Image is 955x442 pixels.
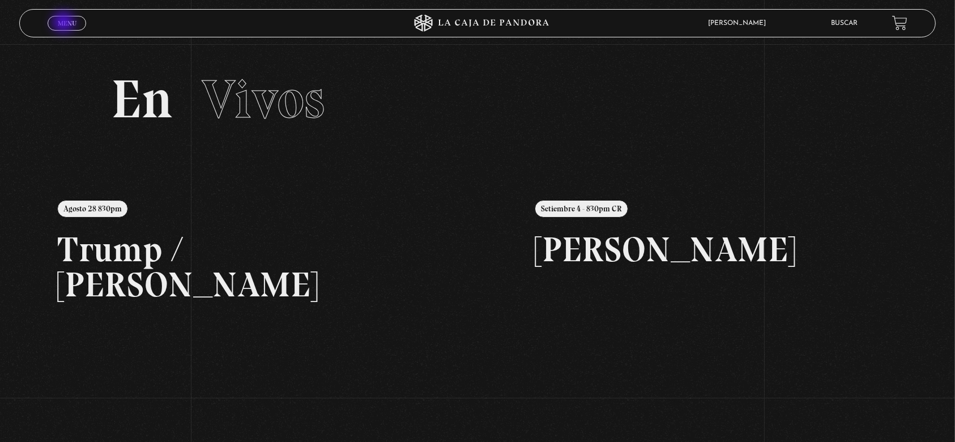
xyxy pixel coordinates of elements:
span: Vivos [202,67,325,131]
span: Menu [58,20,76,27]
span: Cerrar [54,29,80,37]
span: [PERSON_NAME] [702,20,777,27]
a: View your shopping cart [892,15,907,31]
h2: En [111,73,845,126]
a: Buscar [832,20,858,27]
